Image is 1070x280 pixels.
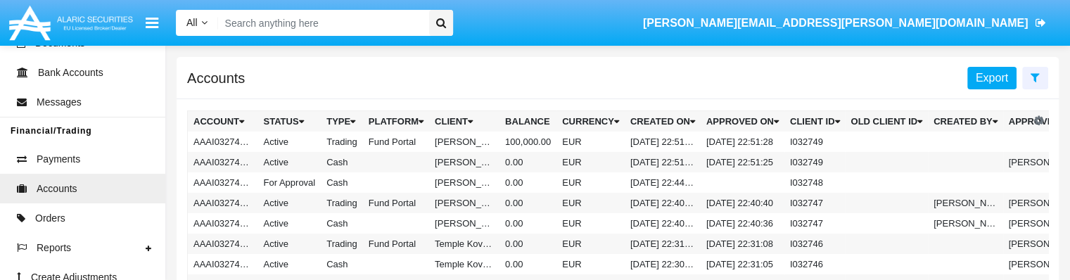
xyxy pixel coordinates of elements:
td: Fund Portal [363,234,429,254]
td: [DATE] 22:51:18 [625,152,701,172]
td: Trading [321,132,363,152]
td: AAAI032748AC1 [188,172,258,193]
td: [DATE] 22:51:25 [701,152,784,172]
td: [DATE] 22:31:05 [701,254,784,274]
button: Export [967,67,1017,89]
td: [PERSON_NAME] [429,172,499,193]
td: Cash [321,213,363,234]
td: [DATE] 22:31:08 [701,234,784,254]
td: Active [258,193,321,213]
a: All [176,15,218,30]
td: [PERSON_NAME] [429,152,499,172]
td: [DATE] 22:51:28 [701,132,784,152]
th: Balance [499,111,556,132]
td: [DATE] 22:44:04 [625,172,701,193]
th: Status [258,111,321,132]
td: I032749 [784,152,846,172]
td: 0.00 [499,234,556,254]
th: Type [321,111,363,132]
td: [PERSON_NAME] [928,193,1003,213]
span: Accounts [37,182,77,196]
th: Created By [928,111,1003,132]
td: Active [258,234,321,254]
span: Bank Accounts [38,65,103,80]
td: 0.00 [499,193,556,213]
th: Created On [625,111,701,132]
td: EUR [556,193,625,213]
td: Cash [321,152,363,172]
th: Approved On [701,111,784,132]
td: [DATE] 22:30:59 [625,254,701,274]
td: [DATE] 22:51:25 [625,132,701,152]
td: Trading [321,234,363,254]
td: [PERSON_NAME] [928,213,1003,234]
span: Messages [37,95,82,110]
td: Active [258,254,321,274]
span: Orders [35,211,65,226]
td: Cash [321,254,363,274]
td: Fund Portal [363,193,429,213]
td: Active [258,152,321,172]
td: AAAI032746A1 [188,234,258,254]
td: 100,000.00 [499,132,556,152]
span: All [186,17,198,28]
td: AAAI032747AC1 [188,213,258,234]
td: I032746 [784,234,846,254]
td: EUR [556,152,625,172]
td: EUR [556,234,625,254]
td: Active [258,213,321,234]
td: For Approval [258,172,321,193]
img: Logo image [7,2,135,44]
td: Fund Portal [363,132,429,152]
td: EUR [556,172,625,193]
th: Old Client Id [845,111,928,132]
td: AAAI032749AC1 [188,152,258,172]
td: 0.00 [499,254,556,274]
td: I032746 [784,254,846,274]
th: Currency [556,111,625,132]
td: 0.00 [499,152,556,172]
td: I032748 [784,172,846,193]
td: [PERSON_NAME] [429,213,499,234]
td: [DATE] 22:40:37 [625,193,701,213]
td: AAAI032746AC1 [188,254,258,274]
td: [PERSON_NAME] [429,193,499,213]
th: Client Id [784,111,846,132]
h5: Accounts [187,72,245,84]
span: Export [976,72,1008,84]
td: EUR [556,254,625,274]
td: Temple Kovacek [429,254,499,274]
span: Payments [37,152,80,167]
td: EUR [556,132,625,152]
td: [DATE] 22:40:28 [625,213,701,234]
td: Trading [321,193,363,213]
td: Temple Kovacek [429,234,499,254]
td: Cash [321,172,363,193]
span: Reports [37,241,71,255]
input: Search [218,10,424,36]
td: I032747 [784,213,846,234]
td: EUR [556,213,625,234]
a: [PERSON_NAME][EMAIL_ADDRESS][PERSON_NAME][DOMAIN_NAME] [636,4,1052,43]
td: I032747 [784,193,846,213]
td: Active [258,132,321,152]
td: [DATE] 22:40:40 [701,193,784,213]
td: [PERSON_NAME] [429,132,499,152]
td: [DATE] 22:40:36 [701,213,784,234]
td: 0.00 [499,172,556,193]
td: AAAI032749A1 [188,132,258,152]
span: [PERSON_NAME][EMAIL_ADDRESS][PERSON_NAME][DOMAIN_NAME] [643,17,1028,29]
th: Platform [363,111,429,132]
td: 0.00 [499,213,556,234]
th: Client [429,111,499,132]
td: [DATE] 22:31:05 [625,234,701,254]
td: I032749 [784,132,846,152]
td: AAAI032747A1 [188,193,258,213]
th: Account [188,111,258,132]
